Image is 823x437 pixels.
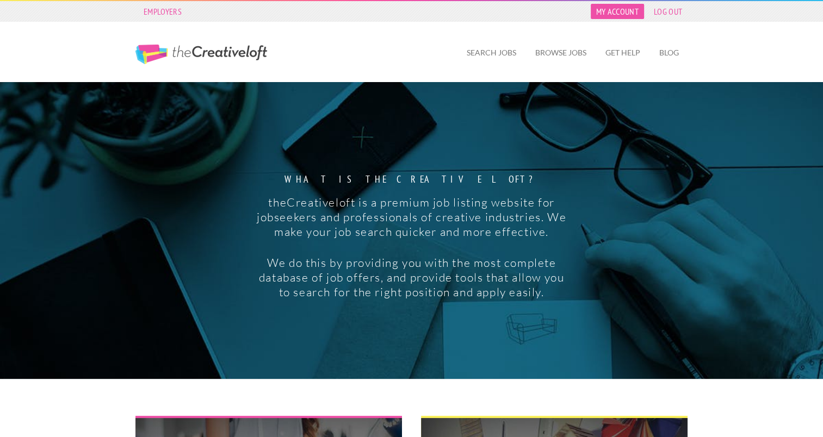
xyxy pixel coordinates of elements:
p: We do this by providing you with the most complete database of job offers, and provide tools that... [255,255,568,299]
p: theCreativeloft is a premium job listing website for jobseekers and professionals of creative ind... [255,195,568,239]
a: Search Jobs [458,40,525,65]
a: Browse Jobs [527,40,595,65]
a: My Account [591,4,644,19]
a: Employers [138,4,187,19]
a: Blog [651,40,688,65]
a: Get Help [597,40,649,65]
a: Log Out [648,4,688,19]
strong: What is the creative loft? [255,174,568,184]
a: The Creative Loft [135,45,267,64]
